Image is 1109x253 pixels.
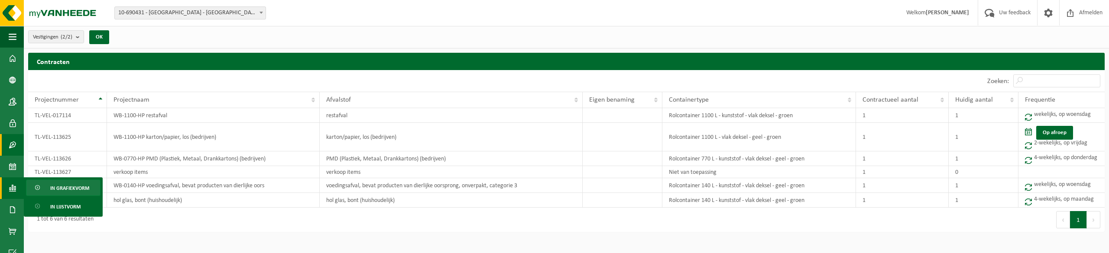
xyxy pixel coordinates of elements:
[28,53,1105,70] h2: Contracten
[107,166,320,178] td: verkoop items
[662,123,856,151] td: Rolcontainer 1100 L - vlak deksel - geel - groen
[61,34,72,40] count: (2/2)
[662,178,856,193] td: Rolcontainer 140 L - kunststof - vlak deksel - geel - groen
[114,6,266,19] span: 10-690431 - SINT-AMANDSBASISSCHOOL NOORD - KORTRIJK
[863,96,918,103] span: Contractueel aantal
[662,108,856,123] td: Rolcontainer 1100 L - kunststof - vlak deksel - groen
[28,108,107,123] td: TL-VEL-017114
[949,123,1018,151] td: 1
[28,123,107,151] td: TL-VEL-113625
[589,96,635,103] span: Eigen benaming
[320,193,583,208] td: hol glas, bont (huishoudelijk)
[1018,193,1105,208] td: 4-wekelijks, op maandag
[1018,123,1105,151] td: 2-wekelijks, op vrijdag
[926,10,969,16] strong: [PERSON_NAME]
[107,193,320,208] td: hol glas, bont (huishoudelijk)
[326,96,351,103] span: Afvalstof
[26,198,101,215] a: In lijstvorm
[949,151,1018,166] td: 1
[856,123,949,151] td: 1
[50,180,89,196] span: In grafiekvorm
[856,193,949,208] td: 1
[1056,211,1070,228] button: Previous
[669,96,709,103] span: Containertype
[35,96,79,103] span: Projectnummer
[662,193,856,208] td: Rolcontainer 140 L - kunststof - vlak deksel - geel - groen
[107,178,320,193] td: WB-0140-HP voedingsafval, bevat producten van dierlijke oors
[107,108,320,123] td: WB-1100-HP restafval
[662,151,856,166] td: Rolcontainer 770 L - kunststof - vlak deksel - geel - groen
[1036,126,1073,140] a: Op afroep
[107,123,320,151] td: WB-1100-HP karton/papier, los (bedrijven)
[113,96,149,103] span: Projectnaam
[949,166,1018,178] td: 0
[1087,211,1100,228] button: Next
[856,108,949,123] td: 1
[50,199,81,215] span: In lijstvorm
[115,7,266,19] span: 10-690431 - SINT-AMANDSBASISSCHOOL NOORD - KORTRIJK
[1025,96,1055,103] span: Frequentie
[856,166,949,178] td: 1
[955,96,993,103] span: Huidig aantal
[320,151,583,166] td: PMD (Plastiek, Metaal, Drankkartons) (bedrijven)
[32,212,94,227] div: 1 tot 6 van 6 resultaten
[28,166,107,178] td: TL-VEL-113627
[320,166,583,178] td: verkoop items
[949,178,1018,193] td: 1
[662,166,856,178] td: Niet van toepassing
[1018,108,1105,123] td: wekelijks, op woensdag
[89,30,109,44] button: OK
[949,108,1018,123] td: 1
[856,151,949,166] td: 1
[949,193,1018,208] td: 1
[987,78,1009,85] label: Zoeken:
[26,179,101,196] a: In grafiekvorm
[320,123,583,151] td: karton/papier, los (bedrijven)
[28,151,107,166] td: TL-VEL-113626
[107,151,320,166] td: WB-0770-HP PMD (Plastiek, Metaal, Drankkartons) (bedrijven)
[33,31,72,44] span: Vestigingen
[1018,178,1105,193] td: wekelijks, op woensdag
[28,30,84,43] button: Vestigingen(2/2)
[856,178,949,193] td: 1
[1070,211,1087,228] button: 1
[320,108,583,123] td: restafval
[1018,151,1105,166] td: 4-wekelijks, op donderdag
[320,178,583,193] td: voedingsafval, bevat producten van dierlijke oorsprong, onverpakt, categorie 3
